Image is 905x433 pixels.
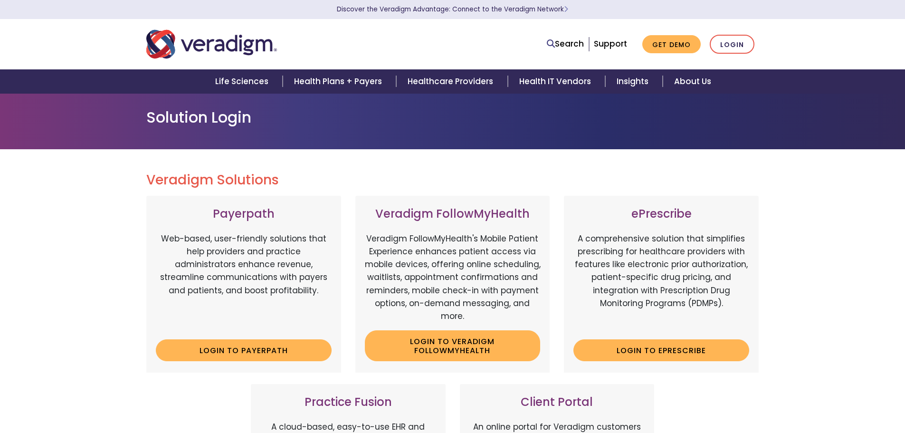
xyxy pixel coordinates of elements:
[547,38,584,50] a: Search
[365,232,541,323] p: Veradigm FollowMyHealth's Mobile Patient Experience enhances patient access via mobile devices, o...
[204,69,283,94] a: Life Sciences
[710,35,754,54] a: Login
[594,38,627,49] a: Support
[564,5,568,14] span: Learn More
[146,108,759,126] h1: Solution Login
[642,35,701,54] a: Get Demo
[146,29,277,60] img: Veradigm logo
[156,339,332,361] a: Login to Payerpath
[337,5,568,14] a: Discover the Veradigm Advantage: Connect to the Veradigm NetworkLearn More
[573,232,749,332] p: A comprehensive solution that simplifies prescribing for healthcare providers with features like ...
[396,69,507,94] a: Healthcare Providers
[260,395,436,409] h3: Practice Fusion
[663,69,723,94] a: About Us
[283,69,396,94] a: Health Plans + Payers
[573,207,749,221] h3: ePrescribe
[365,330,541,361] a: Login to Veradigm FollowMyHealth
[156,232,332,332] p: Web-based, user-friendly solutions that help providers and practice administrators enhance revenu...
[365,207,541,221] h3: Veradigm FollowMyHealth
[508,69,605,94] a: Health IT Vendors
[573,339,749,361] a: Login to ePrescribe
[605,69,663,94] a: Insights
[146,172,759,188] h2: Veradigm Solutions
[156,207,332,221] h3: Payerpath
[469,395,645,409] h3: Client Portal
